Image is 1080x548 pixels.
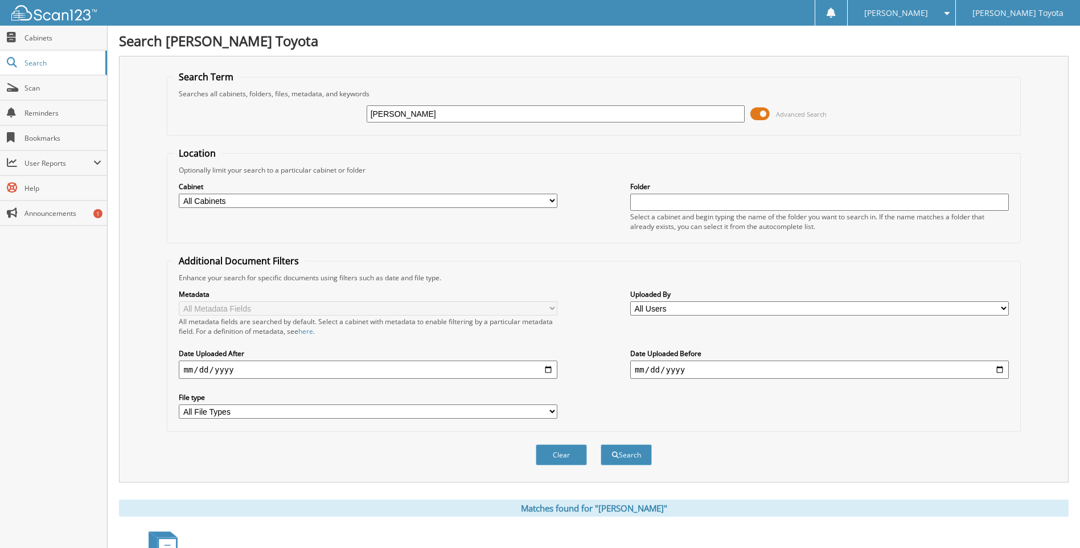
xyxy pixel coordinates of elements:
[179,392,557,402] label: File type
[972,10,1063,17] span: [PERSON_NAME] Toyota
[173,255,305,267] legend: Additional Document Filters
[11,5,97,21] img: scan123-logo-white.svg
[173,165,1014,175] div: Optionally limit your search to a particular cabinet or folder
[173,89,1014,99] div: Searches all cabinets, folders, files, metadata, and keywords
[24,158,93,168] span: User Reports
[298,326,313,336] a: here
[179,361,557,379] input: start
[24,58,100,68] span: Search
[630,182,1009,191] label: Folder
[179,182,557,191] label: Cabinet
[536,444,587,465] button: Clear
[864,10,928,17] span: [PERSON_NAME]
[630,289,1009,299] label: Uploaded By
[179,317,557,336] div: All metadata fields are searched by default. Select a cabinet with metadata to enable filtering b...
[179,349,557,358] label: Date Uploaded After
[630,212,1009,231] div: Select a cabinet and begin typing the name of the folder you want to search in. If the name match...
[24,33,101,43] span: Cabinets
[24,208,101,218] span: Announcements
[93,209,102,218] div: 1
[173,147,221,160] legend: Location
[24,183,101,193] span: Help
[173,273,1014,283] div: Enhance your search for specific documents using filters such as date and file type.
[630,349,1009,358] label: Date Uploaded Before
[776,110,827,118] span: Advanced Search
[24,133,101,143] span: Bookmarks
[24,83,101,93] span: Scan
[601,444,652,465] button: Search
[179,289,557,299] label: Metadata
[24,108,101,118] span: Reminders
[119,31,1069,50] h1: Search [PERSON_NAME] Toyota
[173,71,239,83] legend: Search Term
[630,361,1009,379] input: end
[119,500,1069,517] div: Matches found for "[PERSON_NAME]"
